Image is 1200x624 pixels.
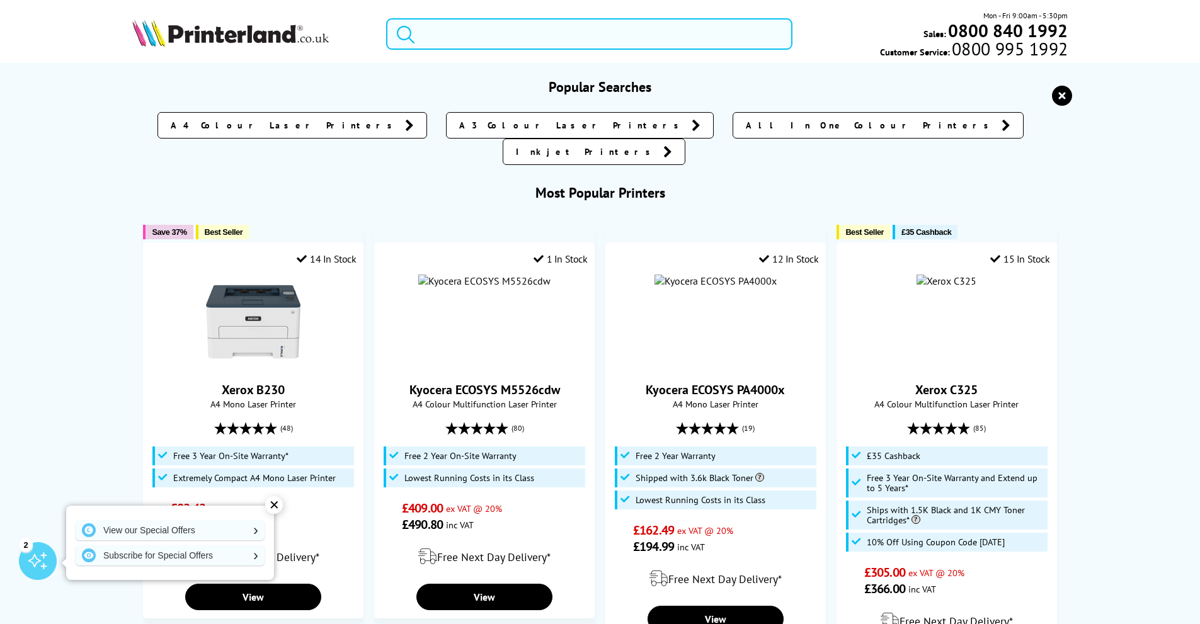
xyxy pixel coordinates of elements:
span: Save 37% [152,227,186,237]
span: A4 Colour Multifunction Laser Printer [843,398,1049,410]
a: Xerox B230 [222,382,285,398]
div: 2 [19,538,33,552]
span: inc VAT [908,583,936,595]
span: £305.00 [864,564,905,581]
span: £35 Cashback [901,227,951,237]
span: Free 2 Year On-Site Warranty [404,451,517,461]
b: 0800 840 1992 [948,19,1068,42]
div: modal_delivery [381,539,587,574]
span: Ships with 1.5K Black and 1K CMY Toner Cartridges* [867,505,1045,525]
span: (85) [973,416,986,440]
div: 15 In Stock [990,252,1049,265]
div: 12 In Stock [759,252,818,265]
span: £409.00 [402,500,443,516]
a: A3 Colour Laser Printers [446,112,714,139]
button: Best Seller [196,225,249,239]
a: Inkjet Printers [503,139,685,165]
span: £490.80 [402,516,443,533]
a: View [185,584,321,610]
span: A4 Mono Laser Printer [150,398,356,410]
img: Xerox C325 [917,275,976,287]
div: modal_delivery [612,561,818,596]
img: Xerox B230 [206,275,300,369]
a: Xerox B230 [206,359,300,372]
span: Lowest Running Costs in its Class [636,495,765,505]
span: inc VAT [677,541,705,553]
span: Mon - Fri 9:00am - 5:30pm [983,9,1068,21]
button: £35 Cashback [893,225,957,239]
span: Extremely Compact A4 Mono Laser Printer [173,473,336,483]
span: inc VAT [446,519,474,531]
span: £162.49 [633,522,674,538]
span: £194.99 [633,538,674,555]
div: 1 In Stock [534,252,588,265]
input: Search product [386,18,792,50]
div: 14 In Stock [297,252,356,265]
span: Sales: [923,28,946,40]
span: A4 Colour Multifunction Laser Printer [381,398,587,410]
button: Best Seller [837,225,890,239]
span: Free 2 Year Warranty [636,451,716,461]
span: £35 Cashback [867,451,920,461]
span: ex VAT @ 20% [908,567,964,579]
span: A4 Mono Laser Printer [612,398,818,410]
a: A4 Colour Laser Printers [157,112,427,139]
span: Best Seller [205,227,243,237]
span: Free 3 Year On-Site Warranty* [173,451,289,461]
span: A4 Colour Laser Printers [171,119,399,132]
a: Kyocera ECOSYS M5526cdw [409,382,560,398]
span: All In One Colour Printers [746,119,995,132]
span: (80) [511,416,524,440]
button: Save 37% [143,225,193,239]
span: (19) [742,416,755,440]
a: View our Special Offers [76,520,265,540]
img: Printerland Logo [132,19,329,47]
a: Kyocera ECOSYS PA4000x [646,382,785,398]
span: Shipped with 3.6k Black Toner [636,473,764,483]
span: 10% Off Using Coupon Code [DATE] [867,537,1005,547]
a: View [416,584,552,610]
span: Lowest Running Costs in its Class [404,473,534,483]
span: 0800 995 1992 [950,43,1068,55]
a: Subscribe for Special Offers [76,545,265,565]
span: ex VAT @ 20% [446,502,502,514]
h3: Most Popular Printers [132,184,1068,201]
img: Kyocera ECOSYS PA4000x [654,275,777,287]
a: Printerland Logo [132,19,371,49]
a: 0800 840 1992 [946,25,1068,37]
span: (48) [280,416,293,440]
img: Kyocera ECOSYS M5526cdw [418,275,551,287]
span: Best Seller [845,227,884,237]
span: £366.00 [864,581,905,597]
span: Inkjet Printers [516,145,657,158]
div: ✕ [265,496,283,514]
span: Customer Service: [880,43,1068,58]
span: A3 Colour Laser Printers [459,119,685,132]
h3: Popular Searches [132,78,1068,96]
span: Free 3 Year On-Site Warranty and Extend up to 5 Years* [867,473,1045,493]
a: All In One Colour Printers [733,112,1024,139]
a: Xerox C325 [915,382,978,398]
span: ex VAT @ 20% [677,525,733,536]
